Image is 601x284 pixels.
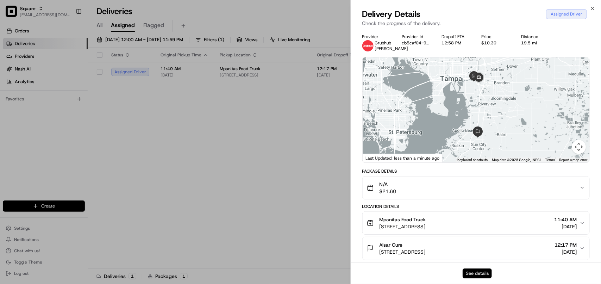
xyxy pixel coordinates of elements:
[24,74,89,80] div: We're available if you need us!
[364,153,388,162] img: Google
[120,69,128,78] button: Start new chat
[442,34,470,39] div: Dropoff ETA
[363,237,589,260] button: Aisar Cure[STREET_ADDRESS]12:17 PM[DATE]
[554,223,577,230] span: [DATE]
[482,40,510,46] div: $10.30
[24,67,115,74] div: Start new chat
[521,34,550,39] div: Distance
[7,67,20,80] img: 1736555255976-a54dd68f-1ca7-489b-9aae-adbdc363a1c4
[380,223,426,230] span: [STREET_ADDRESS]
[545,158,555,162] a: Terms
[362,168,590,174] div: Package Details
[375,40,392,46] span: Grubhub
[380,188,396,195] span: $21.60
[559,158,587,162] a: Report a map error
[554,216,577,223] span: 11:40 AM
[7,28,128,39] p: Welcome 👋
[380,181,396,188] span: N/A
[67,102,113,109] span: API Documentation
[457,158,488,162] button: Keyboard shortcuts
[363,177,589,199] button: N/A$21.60
[555,241,577,248] span: 12:17 PM
[555,248,577,255] span: [DATE]
[463,268,492,278] button: See details
[60,103,65,109] div: 💻
[57,99,116,112] a: 💻API Documentation
[482,34,510,39] div: Price
[7,7,21,21] img: Nash
[18,45,116,53] input: Clear
[363,212,589,234] button: Mpanitas Food Truck[STREET_ADDRESS]11:40 AM[DATE]
[375,46,408,51] span: [PERSON_NAME]
[362,8,421,20] span: Delivery Details
[4,99,57,112] a: 📗Knowledge Base
[402,34,431,39] div: Provider Id
[521,40,550,46] div: 19.5 mi
[362,204,590,209] div: Location Details
[492,158,541,162] span: Map data ©2025 Google, INEGI
[402,40,431,46] button: cb5caf04-9ad4-518c-a325-88d866d98747
[380,248,426,255] span: [STREET_ADDRESS]
[380,241,403,248] span: Aisar Cure
[50,119,85,125] a: Powered byPylon
[7,103,13,109] div: 📗
[572,140,586,154] button: Map camera controls
[380,216,426,223] span: Mpanitas Food Truck
[442,40,470,46] div: 12:58 PM
[14,102,54,109] span: Knowledge Base
[364,153,388,162] a: Open this area in Google Maps (opens a new window)
[362,20,590,27] p: Check the progress of the delivery.
[70,119,85,125] span: Pylon
[362,40,374,51] img: 5e692f75ce7d37001a5d71f1
[362,34,391,39] div: Provider
[363,154,443,162] div: Last Updated: less than a minute ago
